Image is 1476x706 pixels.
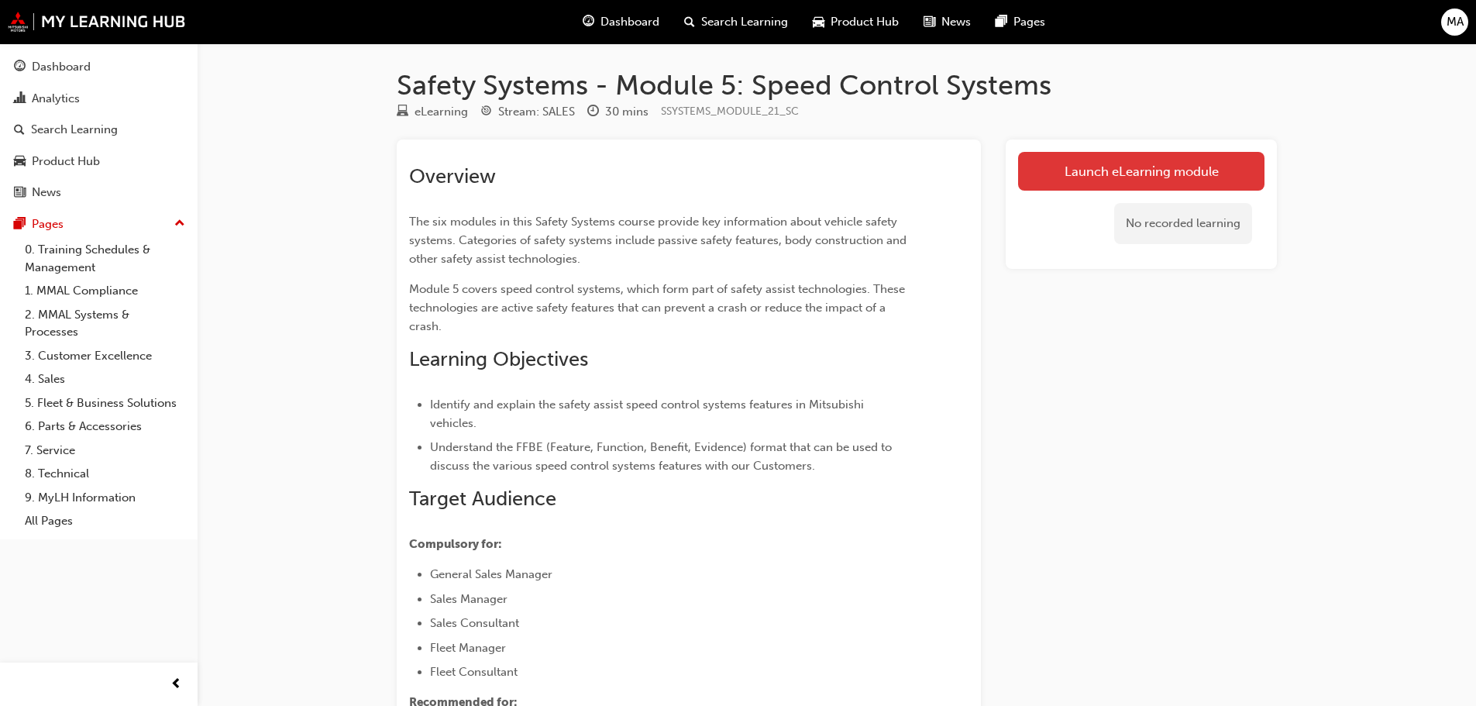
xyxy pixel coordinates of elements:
[587,105,599,119] span: clock-icon
[14,155,26,169] span: car-icon
[19,279,191,303] a: 1. MMAL Compliance
[397,68,1277,102] h1: Safety Systems - Module 5: Speed Control Systems
[6,147,191,176] a: Product Hub
[996,12,1007,32] span: pages-icon
[430,440,895,473] span: Understand the FFBE (Feature, Function, Benefit, Evidence) format that can be used to discuss the...
[174,214,185,234] span: up-icon
[480,102,575,122] div: Stream
[941,13,971,31] span: News
[409,164,496,188] span: Overview
[1447,13,1464,31] span: MA
[600,13,659,31] span: Dashboard
[430,641,506,655] span: Fleet Manager
[170,675,182,694] span: prev-icon
[415,103,468,121] div: eLearning
[409,282,908,333] span: Module 5 covers speed control systems, which form part of safety assist technologies. These techn...
[831,13,899,31] span: Product Hub
[397,105,408,119] span: learningResourceType_ELEARNING-icon
[14,123,25,137] span: search-icon
[19,367,191,391] a: 4. Sales
[6,178,191,207] a: News
[701,13,788,31] span: Search Learning
[6,210,191,239] button: Pages
[661,105,799,118] span: Learning resource code
[672,6,800,38] a: search-iconSearch Learning
[605,103,649,121] div: 30 mins
[924,12,935,32] span: news-icon
[800,6,911,38] a: car-iconProduct Hub
[583,12,594,32] span: guage-icon
[480,105,492,119] span: target-icon
[1441,9,1468,36] button: MA
[14,60,26,74] span: guage-icon
[409,215,910,266] span: The six modules in this Safety Systems course provide key information about vehicle safety system...
[813,12,824,32] span: car-icon
[19,391,191,415] a: 5. Fleet & Business Solutions
[430,616,519,630] span: Sales Consultant
[430,567,552,581] span: General Sales Manager
[1013,13,1045,31] span: Pages
[1018,152,1264,191] a: Launch eLearning module
[32,215,64,233] div: Pages
[19,486,191,510] a: 9. MyLH Information
[14,92,26,106] span: chart-icon
[6,115,191,144] a: Search Learning
[684,12,695,32] span: search-icon
[587,102,649,122] div: Duration
[570,6,672,38] a: guage-iconDashboard
[14,186,26,200] span: news-icon
[32,58,91,76] div: Dashboard
[19,303,191,344] a: 2. MMAL Systems & Processes
[430,592,507,606] span: Sales Manager
[409,487,556,511] span: Target Audience
[397,102,468,122] div: Type
[32,153,100,170] div: Product Hub
[498,103,575,121] div: Stream: SALES
[19,439,191,463] a: 7. Service
[6,84,191,113] a: Analytics
[19,462,191,486] a: 8. Technical
[983,6,1058,38] a: pages-iconPages
[19,415,191,439] a: 6. Parts & Accessories
[14,218,26,232] span: pages-icon
[6,50,191,210] button: DashboardAnalyticsSearch LearningProduct HubNews
[430,665,518,679] span: Fleet Consultant
[19,238,191,279] a: 0. Training Schedules & Management
[32,184,61,201] div: News
[911,6,983,38] a: news-iconNews
[6,53,191,81] a: Dashboard
[32,90,80,108] div: Analytics
[430,398,867,430] span: Identify and explain the safety assist speed control systems features in Mitsubishi vehicles.
[1114,203,1252,244] div: No recorded learning
[31,121,118,139] div: Search Learning
[19,509,191,533] a: All Pages
[8,12,186,32] img: mmal
[409,347,588,371] span: Learning Objectives
[409,537,502,551] span: Compulsory for:
[19,344,191,368] a: 3. Customer Excellence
